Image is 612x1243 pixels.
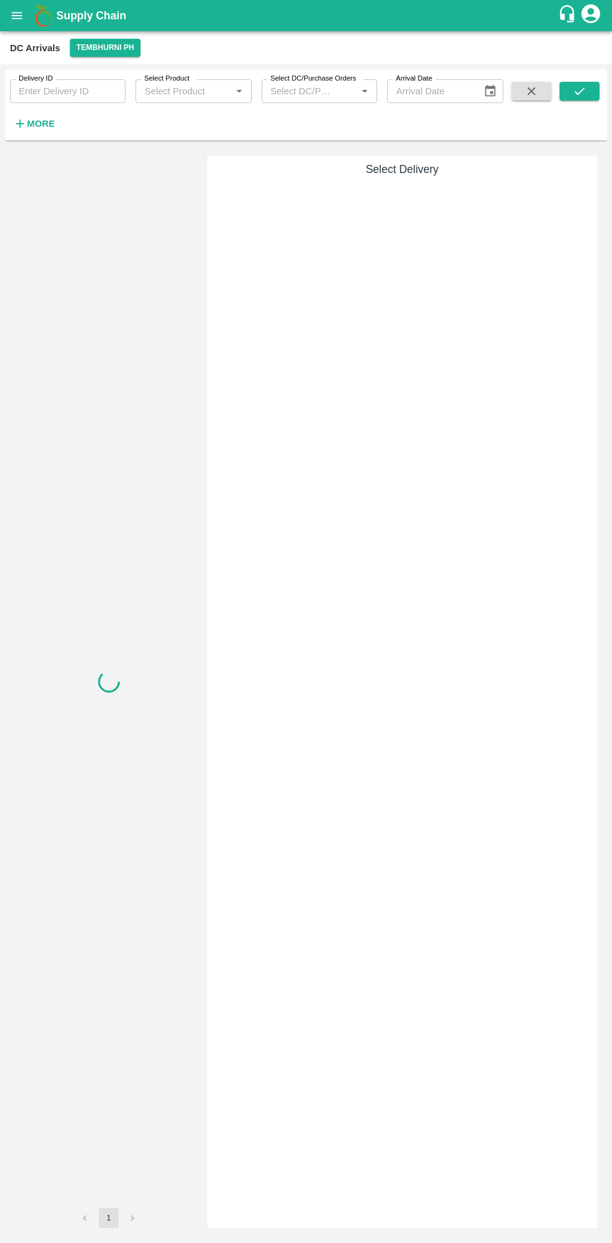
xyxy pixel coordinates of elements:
[265,83,337,99] input: Select DC/Purchase Orders
[10,113,58,134] button: More
[73,1208,144,1228] nav: pagination navigation
[270,74,356,84] label: Select DC/Purchase Orders
[558,4,580,27] div: customer-support
[396,74,432,84] label: Arrival Date
[357,83,373,99] button: Open
[478,79,502,103] button: Choose date
[56,7,558,24] a: Supply Chain
[387,79,473,103] input: Arrival Date
[10,79,126,103] input: Enter Delivery ID
[580,2,602,29] div: account of current user
[10,40,60,56] div: DC Arrivals
[99,1208,119,1228] button: page 1
[56,9,126,22] b: Supply Chain
[70,39,140,57] button: Select DC
[19,74,52,84] label: Delivery ID
[27,119,55,129] strong: More
[231,83,247,99] button: Open
[2,1,31,30] button: open drawer
[144,74,189,84] label: Select Product
[31,3,56,28] img: logo
[139,83,227,99] input: Select Product
[212,161,592,178] h6: Select Delivery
